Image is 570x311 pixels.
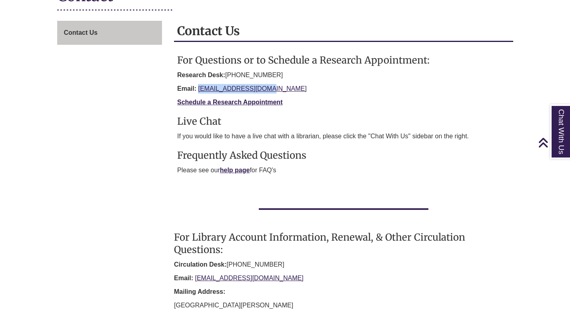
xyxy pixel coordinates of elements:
div: Guide Page Menu [57,21,162,45]
h2: Contact Us [174,21,513,42]
p: If you would like to have a live chat with a librarian, please click the "Chat With Us" sidebar o... [177,132,510,141]
strong: Mailing Address: [174,288,225,295]
a: help page [220,167,250,173]
h3: Live Chat [177,115,510,128]
p: [PHONE_NUMBER] [174,260,513,269]
strong: Research Desk: [177,72,225,78]
a: Contact Us [57,21,162,45]
h3: Frequently Asked Questions [177,149,510,161]
a: [EMAIL_ADDRESS][DOMAIN_NAME] [195,275,303,281]
p: Please see our for FAQ's [177,165,510,175]
p: [PHONE_NUMBER] [177,70,510,80]
h3: For Questions or to Schedule a Research Appointment: [177,54,510,66]
span: Contact Us [64,29,98,36]
a: Schedule a Research Appointment [177,99,282,106]
strong: Email: [177,85,196,92]
h3: For Library Account Information, Renewal, & Other Circulation Questions: [174,231,513,256]
a: Back to Top [538,137,568,148]
strong: Circulation Desk: [174,261,227,268]
a: [EMAIL_ADDRESS][DOMAIN_NAME] [198,85,306,92]
strong: Email: [174,275,193,281]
